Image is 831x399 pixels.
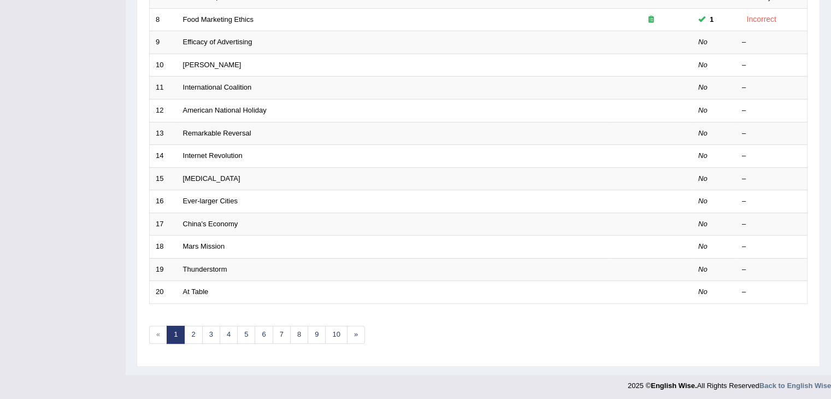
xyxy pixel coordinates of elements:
span: « [149,326,167,344]
td: 14 [150,145,177,168]
td: 12 [150,99,177,122]
td: 9 [150,31,177,54]
em: No [698,197,708,205]
td: 11 [150,77,177,99]
em: No [698,265,708,273]
div: – [742,265,801,275]
td: 13 [150,122,177,145]
div: – [742,287,801,297]
a: Internet Revolution [183,151,243,160]
a: 4 [220,326,238,344]
em: No [698,61,708,69]
em: No [698,129,708,137]
a: Thunderstorm [183,265,227,273]
td: 8 [150,8,177,31]
a: Efficacy of Advertising [183,38,252,46]
a: 6 [255,326,273,344]
span: You can still take this question [705,14,718,25]
a: Back to English Wise [759,382,831,390]
a: At Table [183,287,209,296]
a: 2 [184,326,202,344]
em: No [698,83,708,91]
div: – [742,105,801,116]
a: » [347,326,365,344]
div: Incorrect [742,13,781,26]
div: – [742,174,801,184]
a: [PERSON_NAME] [183,61,241,69]
div: – [742,196,801,207]
strong: English Wise. [651,382,697,390]
div: – [742,151,801,161]
a: [MEDICAL_DATA] [183,174,240,183]
a: 1 [167,326,185,344]
em: No [698,151,708,160]
div: – [742,60,801,71]
td: 20 [150,281,177,304]
div: Exam occurring question [616,15,686,25]
em: No [698,38,708,46]
a: 10 [325,326,347,344]
div: – [742,242,801,252]
a: Ever-larger Cities [183,197,238,205]
a: 3 [202,326,220,344]
td: 19 [150,258,177,281]
a: China's Economy [183,220,238,228]
a: Food Marketing Ethics [183,15,254,24]
td: 15 [150,167,177,190]
td: 18 [150,236,177,259]
div: – [742,128,801,139]
a: 7 [273,326,291,344]
td: 16 [150,190,177,213]
td: 10 [150,54,177,77]
a: Remarkable Reversal [183,129,251,137]
a: 5 [237,326,255,344]
div: 2025 © All Rights Reserved [628,375,831,391]
a: American National Holiday [183,106,267,114]
em: No [698,287,708,296]
a: 8 [290,326,308,344]
div: – [742,83,801,93]
em: No [698,220,708,228]
em: No [698,242,708,250]
div: – [742,37,801,48]
td: 17 [150,213,177,236]
em: No [698,174,708,183]
div: – [742,219,801,230]
em: No [698,106,708,114]
a: International Coalition [183,83,252,91]
a: Mars Mission [183,242,225,250]
a: 9 [308,326,326,344]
